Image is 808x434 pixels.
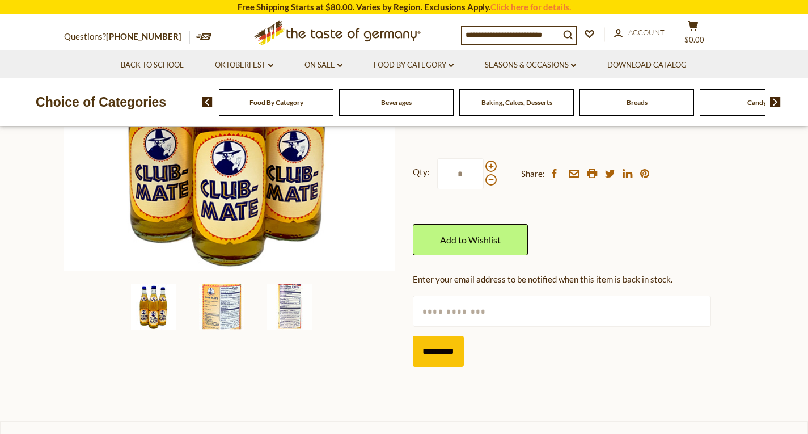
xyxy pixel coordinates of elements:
span: Account [628,28,665,37]
a: Click here for details. [490,2,571,12]
a: Download Catalog [607,59,687,71]
a: Baking, Cakes, Desserts [481,98,552,107]
a: Food By Category [374,59,454,71]
button: $0.00 [676,20,710,49]
span: $0.00 [684,35,704,44]
strong: Qty: [413,165,430,179]
p: Questions? [64,30,190,44]
a: Beverages [381,98,412,107]
a: On Sale [304,59,342,71]
a: Food By Category [249,98,303,107]
a: Oktoberfest [215,59,273,71]
img: previous arrow [202,97,213,107]
a: Back to School [121,59,184,71]
span: Share: [521,167,545,181]
div: Enter your email address to be notified when this item is back in stock. [413,272,744,286]
input: Qty: [437,158,484,189]
img: Club Mate Energy Soft Drink with Yerba Mate Tea, 12 bottles, 16.9 oz per bottle [131,284,176,330]
a: Breads [627,98,648,107]
a: Seasons & Occasions [485,59,576,71]
img: next arrow [770,97,781,107]
img: Club Mate Energy Soft Drink with Yerba Mate Tea, 12 bottles, 16.9 oz per bottle [199,284,244,330]
a: [PHONE_NUMBER] [106,31,181,41]
img: Club Mate Energy Soft Drink with Yerba Mate Tea, 12 bottles, 16.9 oz per bottle [267,284,312,330]
a: Account [614,27,665,39]
a: Add to Wishlist [413,224,528,255]
a: Candy [747,98,767,107]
